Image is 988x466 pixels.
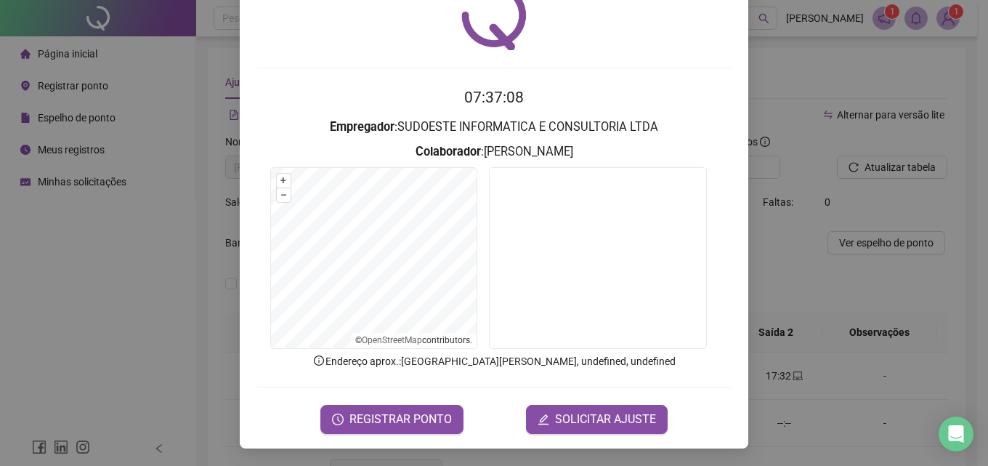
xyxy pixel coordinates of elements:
[330,120,394,134] strong: Empregador
[355,335,472,345] li: © contributors.
[257,353,731,369] p: Endereço aprox. : [GEOGRAPHIC_DATA][PERSON_NAME], undefined, undefined
[257,142,731,161] h3: : [PERSON_NAME]
[416,145,481,158] strong: Colaborador
[257,118,731,137] h3: : SUDOESTE INFORMATICA E CONSULTORIA LTDA
[349,411,452,428] span: REGISTRAR PONTO
[320,405,463,434] button: REGISTRAR PONTO
[277,174,291,188] button: +
[464,89,524,106] time: 07:37:08
[312,354,325,367] span: info-circle
[362,335,422,345] a: OpenStreetMap
[538,414,549,425] span: edit
[939,417,973,451] div: Open Intercom Messenger
[332,414,344,425] span: clock-circle
[277,188,291,202] button: –
[526,405,668,434] button: editSOLICITAR AJUSTE
[555,411,656,428] span: SOLICITAR AJUSTE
